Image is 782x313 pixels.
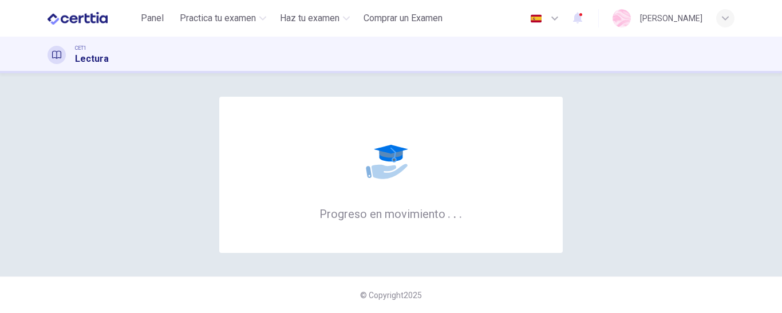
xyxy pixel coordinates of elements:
[75,52,109,66] h1: Lectura
[180,11,256,25] span: Practica tu examen
[360,291,422,300] span: © Copyright 2025
[459,203,463,222] h6: .
[453,203,457,222] h6: .
[48,7,108,30] img: CERTTIA logo
[359,8,447,29] button: Comprar un Examen
[364,11,443,25] span: Comprar un Examen
[75,44,86,52] span: CET1
[447,203,451,222] h6: .
[275,8,354,29] button: Haz tu examen
[529,14,543,23] img: es
[175,8,271,29] button: Practica tu examen
[141,11,164,25] span: Panel
[613,9,631,27] img: Profile picture
[48,7,134,30] a: CERTTIA logo
[280,11,339,25] span: Haz tu examen
[134,8,171,29] button: Panel
[319,206,463,221] h6: Progreso en movimiento
[640,11,702,25] div: [PERSON_NAME]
